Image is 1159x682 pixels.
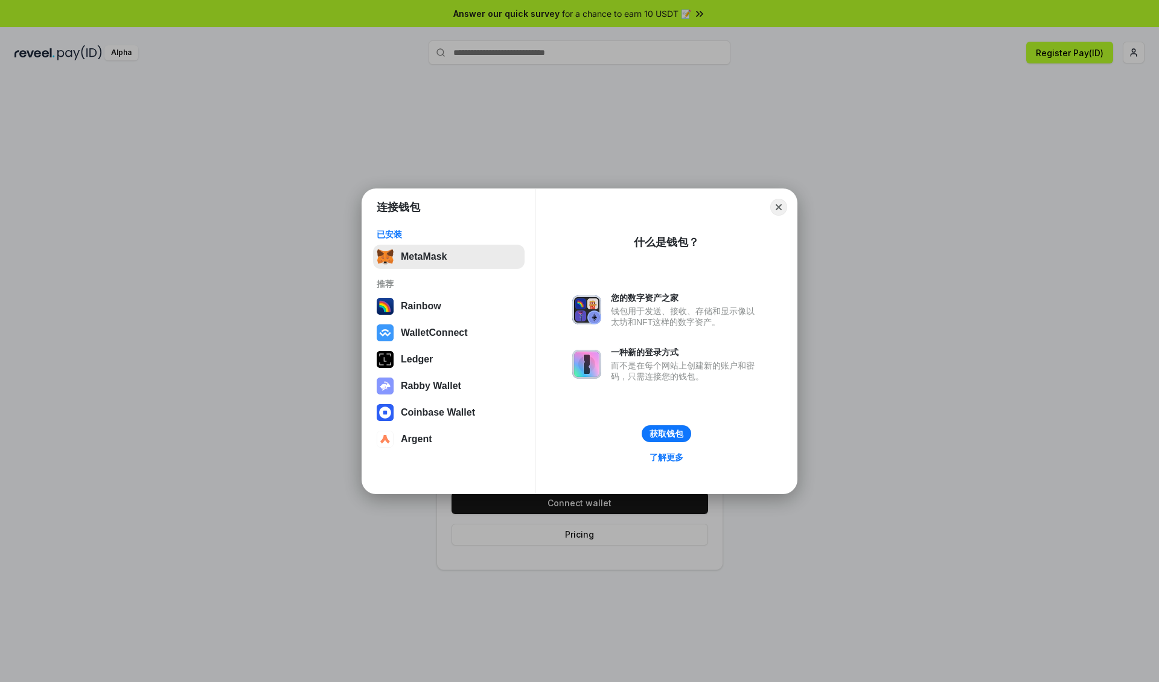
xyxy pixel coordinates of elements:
[401,327,468,338] div: WalletConnect
[377,200,420,214] h1: 连接钱包
[373,245,525,269] button: MetaMask
[770,199,787,216] button: Close
[611,292,761,303] div: 您的数字资产之家
[401,251,447,262] div: MetaMask
[377,248,394,265] img: svg+xml,%3Csvg%20fill%3D%22none%22%20height%3D%2233%22%20viewBox%3D%220%200%2035%2033%22%20width%...
[650,428,683,439] div: 获取钱包
[611,360,761,382] div: 而不是在每个网站上创建新的账户和密码，只需连接您的钱包。
[377,278,521,289] div: 推荐
[401,434,432,445] div: Argent
[377,229,521,240] div: 已安装
[401,407,475,418] div: Coinbase Wallet
[611,347,761,358] div: 一种新的登录方式
[377,298,394,315] img: svg+xml,%3Csvg%20width%3D%22120%22%20height%3D%22120%22%20viewBox%3D%220%200%20120%20120%22%20fil...
[373,347,525,372] button: Ledger
[401,354,433,365] div: Ledger
[401,301,441,312] div: Rainbow
[401,381,461,391] div: Rabby Wallet
[611,306,761,327] div: 钱包用于发送、接收、存储和显示像以太坊和NFT这样的数字资产。
[572,295,601,324] img: svg+xml,%3Csvg%20xmlns%3D%22http%3A%2F%2Fwww.w3.org%2F2000%2Fsvg%22%20fill%3D%22none%22%20viewBox...
[373,401,525,425] button: Coinbase Wallet
[377,351,394,368] img: svg+xml,%3Csvg%20xmlns%3D%22http%3A%2F%2Fwww.w3.org%2F2000%2Fsvg%22%20width%3D%2228%22%20height%3...
[572,350,601,379] img: svg+xml,%3Csvg%20xmlns%3D%22http%3A%2F%2Fwww.w3.org%2F2000%2Fsvg%22%20fill%3D%22none%22%20viewBox...
[634,235,699,249] div: 什么是钱包？
[642,449,691,465] a: 了解更多
[377,404,394,421] img: svg+xml,%3Csvg%20width%3D%2228%22%20height%3D%2228%22%20viewBox%3D%220%200%2028%2028%22%20fill%3D...
[650,452,683,463] div: 了解更多
[373,427,525,451] button: Argent
[642,425,691,442] button: 获取钱包
[377,378,394,394] img: svg+xml,%3Csvg%20xmlns%3D%22http%3A%2F%2Fwww.w3.org%2F2000%2Fsvg%22%20fill%3D%22none%22%20viewBox...
[373,294,525,318] button: Rainbow
[377,431,394,448] img: svg+xml,%3Csvg%20width%3D%2228%22%20height%3D%2228%22%20viewBox%3D%220%200%2028%2028%22%20fill%3D...
[373,321,525,345] button: WalletConnect
[373,374,525,398] button: Rabby Wallet
[377,324,394,341] img: svg+xml,%3Csvg%20width%3D%2228%22%20height%3D%2228%22%20viewBox%3D%220%200%2028%2028%22%20fill%3D...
